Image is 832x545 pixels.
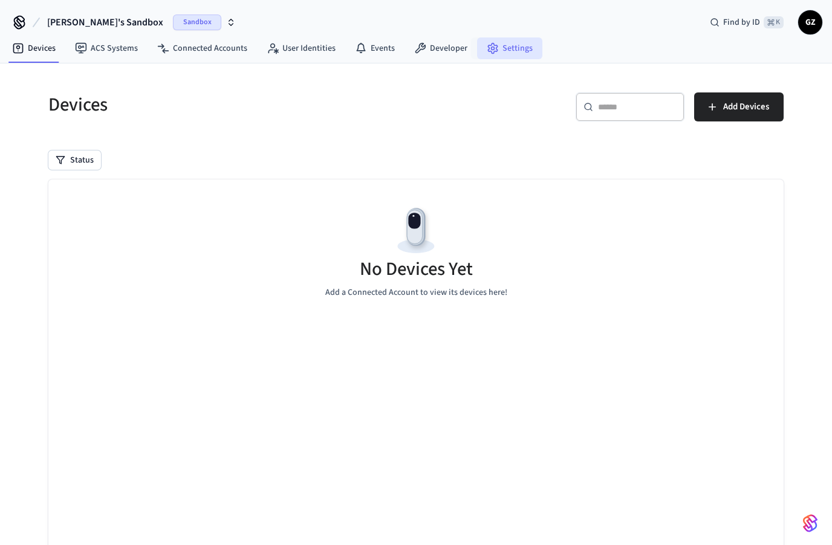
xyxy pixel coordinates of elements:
a: ACS Systems [65,37,148,59]
div: Find by ID⌘ K [700,11,793,33]
button: Add Devices [694,92,784,121]
h5: No Devices Yet [360,257,473,282]
button: GZ [798,10,822,34]
a: Devices [2,37,65,59]
span: ⌘ K [764,16,784,28]
img: Devices Empty State [389,204,443,258]
span: Sandbox [173,15,221,30]
span: GZ [799,11,821,33]
button: Status [48,150,101,170]
a: Connected Accounts [148,37,257,59]
img: SeamLogoGradient.69752ec5.svg [803,514,817,533]
a: Developer [405,37,477,59]
h5: Devices [48,92,409,117]
span: Add Devices [723,99,769,115]
a: User Identities [257,37,345,59]
p: Add a Connected Account to view its devices here! [325,286,507,299]
span: [PERSON_NAME]'s Sandbox [47,15,163,30]
a: Events [345,37,405,59]
span: Find by ID [723,16,760,28]
a: Settings [477,37,542,59]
